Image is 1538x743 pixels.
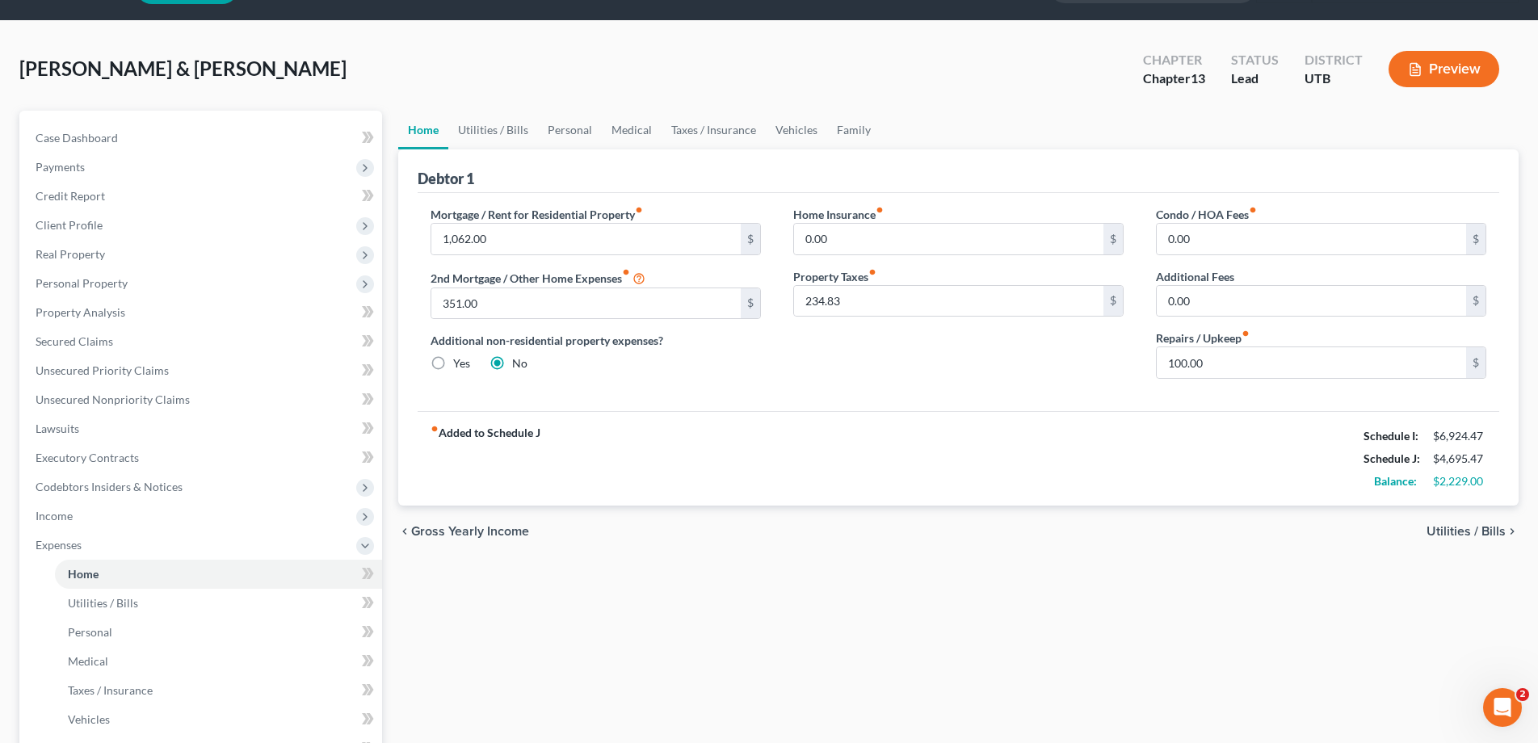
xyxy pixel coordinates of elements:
[431,425,439,433] i: fiber_manual_record
[1156,330,1250,346] label: Repairs / Upkeep
[431,206,643,223] label: Mortgage / Rent for Residential Property
[622,268,630,276] i: fiber_manual_record
[794,224,1103,254] input: --
[1191,70,1205,86] span: 13
[1103,224,1123,254] div: $
[23,443,382,472] a: Executory Contracts
[662,111,766,149] a: Taxes / Insurance
[55,618,382,647] a: Personal
[36,509,73,523] span: Income
[398,525,411,538] i: chevron_left
[431,268,645,288] label: 2nd Mortgage / Other Home Expenses
[876,206,884,214] i: fiber_manual_record
[1156,206,1257,223] label: Condo / HOA Fees
[1143,51,1205,69] div: Chapter
[741,288,760,319] div: $
[1374,474,1417,488] strong: Balance:
[23,356,382,385] a: Unsecured Priority Claims
[36,160,85,174] span: Payments
[398,111,448,149] a: Home
[1427,525,1506,538] span: Utilities / Bills
[1103,286,1123,317] div: $
[448,111,538,149] a: Utilities / Bills
[1506,525,1519,538] i: chevron_right
[1249,206,1257,214] i: fiber_manual_record
[36,392,190,406] span: Unsecured Nonpriority Claims
[1157,347,1466,378] input: --
[794,286,1103,317] input: --
[68,712,110,726] span: Vehicles
[1364,451,1420,465] strong: Schedule J:
[1305,69,1363,88] div: UTB
[1516,688,1529,701] span: 2
[23,182,382,211] a: Credit Report
[431,425,540,493] strong: Added to Schedule J
[1143,69,1205,88] div: Chapter
[1427,525,1519,538] button: Utilities / Bills chevron_right
[512,355,527,371] label: No
[23,327,382,356] a: Secured Claims
[36,218,103,232] span: Client Profile
[36,276,128,290] span: Personal Property
[1231,69,1279,88] div: Lead
[36,131,118,145] span: Case Dashboard
[23,414,382,443] a: Lawsuits
[68,567,99,581] span: Home
[453,355,470,371] label: Yes
[68,625,112,639] span: Personal
[741,224,760,254] div: $
[36,189,105,203] span: Credit Report
[1305,51,1363,69] div: District
[23,298,382,327] a: Property Analysis
[55,676,382,705] a: Taxes / Insurance
[68,683,153,697] span: Taxes / Insurance
[1466,286,1485,317] div: $
[68,596,138,610] span: Utilities / Bills
[23,124,382,153] a: Case Dashboard
[868,268,876,276] i: fiber_manual_record
[1242,330,1250,338] i: fiber_manual_record
[1466,224,1485,254] div: $
[36,422,79,435] span: Lawsuits
[635,206,643,214] i: fiber_manual_record
[1389,51,1499,87] button: Preview
[1483,688,1522,727] iframe: Intercom live chat
[23,385,382,414] a: Unsecured Nonpriority Claims
[19,57,347,80] span: [PERSON_NAME] & [PERSON_NAME]
[36,247,105,261] span: Real Property
[1433,473,1486,489] div: $2,229.00
[1466,347,1485,378] div: $
[55,589,382,618] a: Utilities / Bills
[398,525,529,538] button: chevron_left Gross Yearly Income
[1364,429,1418,443] strong: Schedule I:
[793,268,876,285] label: Property Taxes
[827,111,880,149] a: Family
[1231,51,1279,69] div: Status
[36,480,183,493] span: Codebtors Insiders & Notices
[55,560,382,589] a: Home
[68,654,108,668] span: Medical
[36,334,113,348] span: Secured Claims
[411,525,529,538] span: Gross Yearly Income
[36,305,125,319] span: Property Analysis
[766,111,827,149] a: Vehicles
[1433,451,1486,467] div: $4,695.47
[55,705,382,734] a: Vehicles
[1156,268,1234,285] label: Additional Fees
[36,538,82,552] span: Expenses
[36,451,139,464] span: Executory Contracts
[36,363,169,377] span: Unsecured Priority Claims
[1157,224,1466,254] input: --
[431,332,761,349] label: Additional non-residential property expenses?
[431,288,741,319] input: --
[431,224,741,254] input: --
[55,647,382,676] a: Medical
[418,169,474,188] div: Debtor 1
[538,111,602,149] a: Personal
[1433,428,1486,444] div: $6,924.47
[602,111,662,149] a: Medical
[793,206,884,223] label: Home Insurance
[1157,286,1466,317] input: --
